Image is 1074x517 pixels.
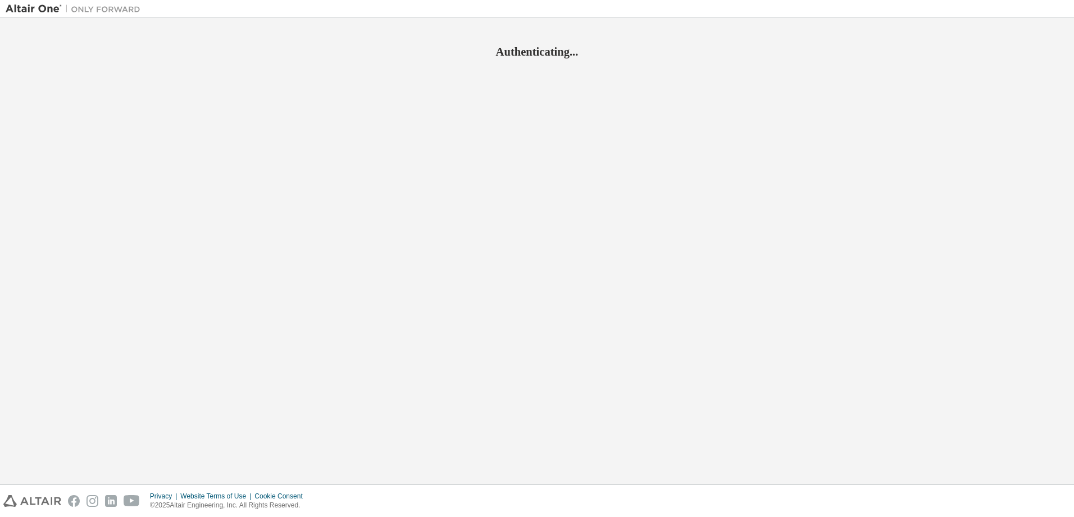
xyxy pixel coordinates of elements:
img: Altair One [6,3,146,15]
div: Cookie Consent [254,492,309,501]
h2: Authenticating... [6,44,1068,59]
p: © 2025 Altair Engineering, Inc. All Rights Reserved. [150,501,310,510]
div: Privacy [150,492,180,501]
img: altair_logo.svg [3,495,61,507]
div: Website Terms of Use [180,492,254,501]
img: youtube.svg [124,495,140,507]
img: facebook.svg [68,495,80,507]
img: linkedin.svg [105,495,117,507]
img: instagram.svg [87,495,98,507]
